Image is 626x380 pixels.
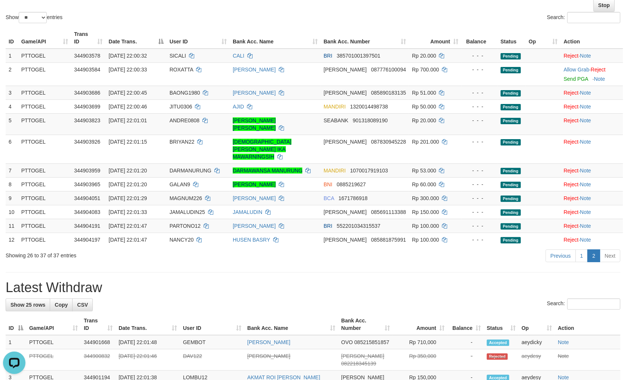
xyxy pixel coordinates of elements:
span: SEABANK [324,117,348,123]
div: - - - [464,222,495,230]
th: Amount: activate to sort column ascending [409,27,461,49]
th: Bank Acc. Name: activate to sort column ascending [230,27,321,49]
span: 344904083 [74,209,100,215]
div: - - - [464,89,495,96]
span: 344904051 [74,195,100,201]
th: Trans ID: activate to sort column ascending [71,27,106,49]
button: Open LiveChat chat widget [3,3,25,25]
td: PTTOGEL [18,86,71,99]
a: Next [600,249,620,262]
span: Rp 100.000 [412,237,439,243]
span: [DATE] 22:01:01 [109,117,147,123]
span: Pending [501,118,521,124]
td: PTTOGEL [18,219,71,233]
span: MANDIRI [324,104,346,110]
input: Search: [567,12,620,23]
span: [DATE] 22:00:33 [109,67,147,73]
td: [DATE] 22:01:48 [116,335,180,349]
a: Copy [50,298,73,311]
th: Balance [461,27,498,49]
td: PTTOGEL [18,135,71,163]
span: Copy 085890183135 to clipboard [371,90,406,96]
a: Allow Grab [564,67,589,73]
a: [PERSON_NAME] [247,353,290,359]
span: [DATE] 22:00:46 [109,104,147,110]
td: Rp 710,000 [393,335,448,349]
td: - [448,349,484,371]
span: 344903578 [74,53,100,59]
span: 344903686 [74,90,100,96]
span: Pending [501,182,521,188]
span: Pending [501,53,521,59]
span: Rp 150.000 [412,209,439,215]
div: - - - [464,181,495,188]
a: CSV [72,298,93,311]
span: Show 25 rows [10,302,45,308]
td: PTTOGEL [18,113,71,135]
td: - [448,335,484,349]
a: Note [580,104,591,110]
th: Date Trans.: activate to sort column descending [106,27,167,49]
td: · [561,163,623,177]
th: Status [498,27,526,49]
a: HUSEN BASRY [233,237,270,243]
td: PTTOGEL [18,191,71,205]
th: Game/API: activate to sort column ascending [18,27,71,49]
span: Pending [501,209,521,216]
h1: Latest Withdraw [6,280,620,295]
label: Show entries [6,12,62,23]
span: 344904197 [74,237,100,243]
td: · [561,177,623,191]
a: Note [580,237,591,243]
td: 6 [6,135,18,163]
a: 1 [575,249,588,262]
div: - - - [464,103,495,110]
a: Reject [564,195,579,201]
a: Reject [564,90,579,96]
span: Copy 085691113388 to clipboard [371,209,406,215]
span: Rp 20.000 [412,53,436,59]
span: Pending [501,237,521,243]
span: OVO [341,339,353,345]
td: 11 [6,219,18,233]
td: PTTOGEL [18,205,71,219]
span: Rp 201.000 [412,139,439,145]
a: Reject [564,139,579,145]
span: Copy 085881875991 to clipboard [371,237,406,243]
span: Rp 700.000 [412,67,439,73]
span: [PERSON_NAME] [324,209,367,215]
span: DARMANURUNG [170,168,211,174]
span: Pending [501,196,521,202]
td: · [561,49,623,63]
a: AJID [233,104,244,110]
td: · [561,113,623,135]
td: · [561,219,623,233]
span: BRI [324,53,332,59]
span: Pending [501,139,521,145]
a: Note [580,181,591,187]
td: 5 [6,113,18,135]
th: Bank Acc. Number: activate to sort column ascending [321,27,409,49]
span: Accepted [487,340,509,346]
a: 2 [587,249,600,262]
td: · [561,191,623,205]
span: Copy 085215851857 to clipboard [354,339,389,345]
span: Rp 50.000 [412,104,436,110]
span: Copy 0885219627 to clipboard [337,181,366,187]
span: NANCY20 [170,237,194,243]
span: Copy 385701001397501 to clipboard [337,53,381,59]
th: Game/API: activate to sort column ascending [26,314,81,335]
td: · [561,135,623,163]
span: [DATE] 22:01:15 [109,139,147,145]
a: Reject [564,237,579,243]
td: 7 [6,163,18,177]
td: GEMBOT [180,335,244,349]
th: Action [555,314,620,335]
span: [DATE] 22:01:20 [109,181,147,187]
span: JITU0306 [170,104,192,110]
span: [PERSON_NAME] [324,90,367,96]
a: Send PGA [564,76,588,82]
span: Rp 53.000 [412,168,436,174]
a: [PERSON_NAME] [233,195,276,201]
span: [DATE] 22:00:32 [109,53,147,59]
